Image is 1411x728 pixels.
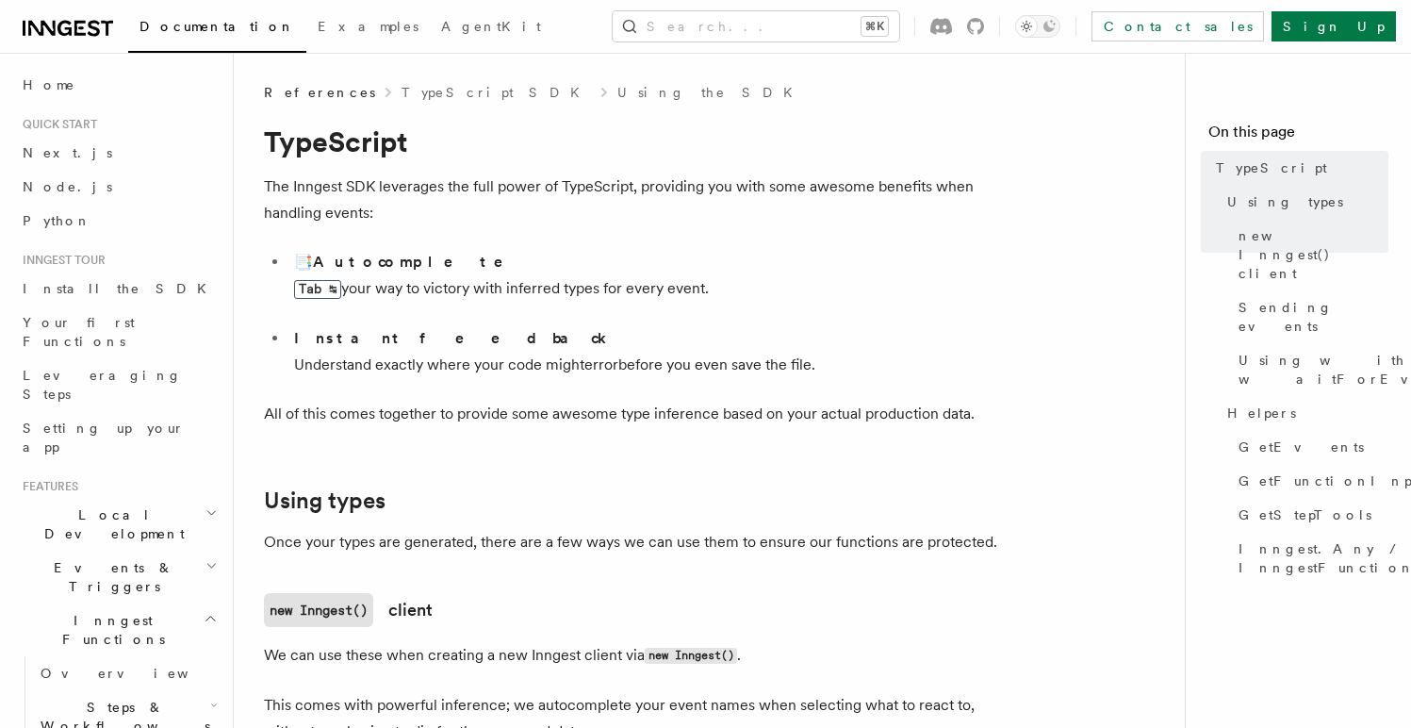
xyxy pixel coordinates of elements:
a: Overview [33,656,221,690]
a: Using types [1220,185,1388,219]
button: Local Development [15,498,221,551]
a: GetEvents [1231,430,1388,464]
a: Your first Functions [15,306,221,358]
a: Sending events [1231,290,1388,343]
code: new Inngest() [264,593,373,627]
span: Events & Triggers [15,558,205,596]
p: All of this comes together to provide some awesome type inference based on your actual production... [264,401,1018,427]
h4: On this page [1208,121,1388,151]
span: Features [15,479,78,494]
span: Node.js [23,179,112,194]
a: Using the SDK [617,83,804,102]
a: Contact sales [1091,11,1264,41]
p: Once your types are generated, there are a few ways we can use them to ensure our functions are p... [264,529,1018,555]
a: Using with waitForEvent [1231,343,1388,396]
code: new Inngest() [645,648,737,664]
a: Setting up your app [15,411,221,464]
button: Inngest Functions [15,604,221,656]
span: error [584,356,618,373]
strong: Autocomplete [313,253,530,271]
a: AgentKit [430,6,552,51]
a: TypeScript SDK [402,83,591,102]
a: Examples [306,6,430,51]
span: References [264,83,375,102]
button: Toggle dark mode [1015,15,1060,38]
span: Using types [1227,192,1343,211]
span: Quick start [15,117,97,132]
span: Your first Functions [23,315,135,349]
span: Install the SDK [23,281,218,296]
span: Sending events [1239,298,1388,336]
span: Helpers [1227,404,1296,422]
a: Using types [264,488,386,514]
span: AgentKit [441,19,541,34]
p: The Inngest SDK leverages the full power of TypeScript, providing you with some awesome benefits ... [264,174,1018,226]
h1: TypeScript [264,124,1018,158]
span: Leveraging Steps [23,368,182,402]
li: 📑 your way to victory with inferred types for every event. [288,249,1018,318]
span: new Inngest() client [1239,226,1388,283]
span: GetStepTools [1239,505,1371,524]
strong: Instant feedback [294,329,608,347]
a: Install the SDK [15,272,221,306]
a: GetStepTools [1231,498,1388,532]
a: Python [15,204,221,238]
kbd: ⌘K [861,17,888,36]
span: Home [23,75,75,94]
a: TypeScript [1208,151,1388,185]
a: Sign Up [1272,11,1396,41]
span: Next.js [23,145,112,160]
p: We can use these when creating a new Inngest client via . [264,642,1018,670]
a: GetFunctionInput [1231,464,1388,498]
span: GetEvents [1239,438,1364,456]
a: new Inngest()client [264,593,433,627]
a: new Inngest() client [1231,219,1388,290]
span: Overview [41,666,235,681]
li: Understand exactly where your code might before you even save the file. [288,325,1018,378]
span: Examples [318,19,418,34]
a: Documentation [128,6,306,53]
a: Helpers [1220,396,1388,430]
span: Setting up your app [23,421,185,455]
a: Next.js [15,136,221,170]
span: Local Development [15,505,205,543]
button: Events & Triggers [15,551,221,604]
span: Inngest tour [15,253,106,268]
a: Home [15,68,221,102]
kbd: Tab ↹ [294,280,341,299]
span: Python [23,213,91,228]
span: Inngest Functions [15,611,204,649]
button: Search...⌘K [613,11,899,41]
a: Node.js [15,170,221,204]
a: Inngest.Any / InngestFunction.Any [1231,532,1388,585]
span: Documentation [139,19,295,34]
a: Leveraging Steps [15,358,221,411]
span: TypeScript [1216,158,1327,177]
